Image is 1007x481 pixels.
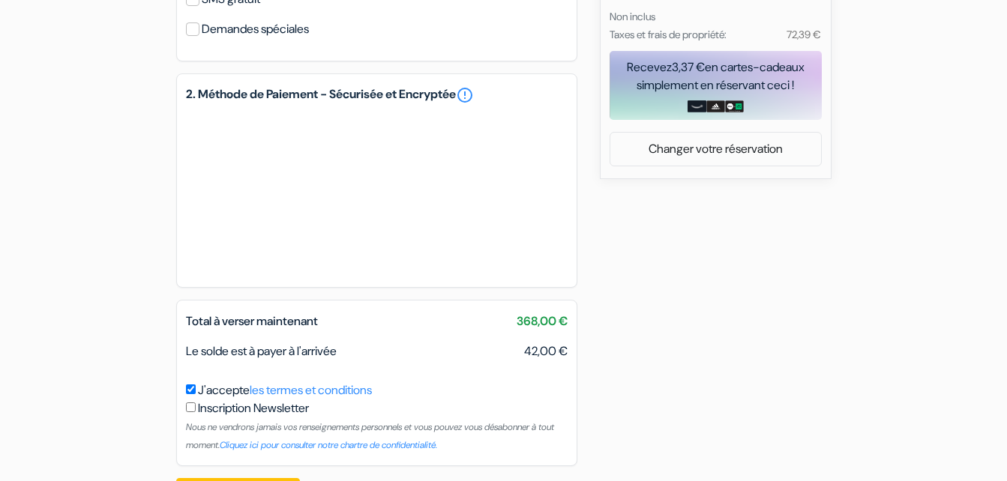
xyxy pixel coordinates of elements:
[250,382,372,398] a: les termes et conditions
[220,439,437,451] a: Cliquez ici pour consulter notre chartre de confidentialité.
[517,312,568,330] span: 368,00 €
[610,10,655,23] small: Non inclus
[198,399,309,417] label: Inscription Newsletter
[725,100,744,112] img: uber-uber-eats-card.png
[610,58,822,94] div: Recevez en cartes-cadeaux simplement en réservant ceci !
[787,28,821,41] small: 72,39 €
[183,107,571,278] iframe: Cadre de saisie sécurisé pour le paiement
[672,59,705,75] span: 3,37 €
[186,86,568,104] h5: 2. Méthode de Paiement - Sécurisée et Encryptée
[610,135,821,163] a: Changer votre réservation
[688,100,706,112] img: amazon-card-no-text.png
[706,100,725,112] img: adidas-card.png
[186,421,554,451] small: Nous ne vendrons jamais vos renseignements personnels et vous pouvez vous désabonner à tout moment.
[456,86,474,104] a: error_outline
[524,342,568,360] span: 42,00 €
[186,343,337,359] span: Le solde est à payer à l'arrivée
[186,313,318,329] span: Total à verser maintenant
[610,28,727,41] small: Taxes et frais de propriété:
[198,381,372,399] label: J'accepte
[202,19,309,40] label: Demandes spéciales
